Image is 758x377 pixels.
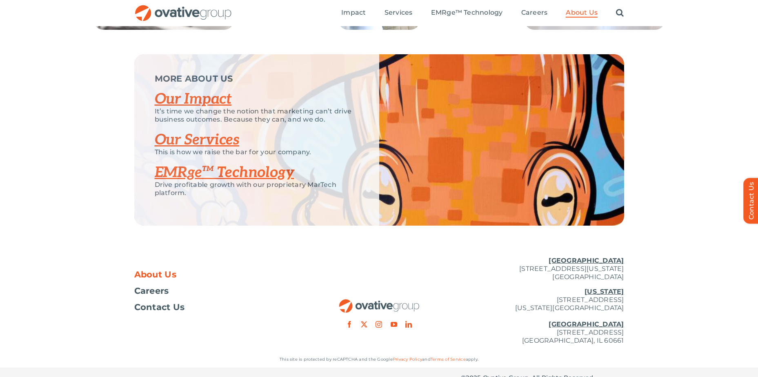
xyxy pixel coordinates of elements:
[461,288,624,345] p: [STREET_ADDRESS] [US_STATE][GEOGRAPHIC_DATA] [STREET_ADDRESS] [GEOGRAPHIC_DATA], IL 60661
[566,9,598,18] a: About Us
[155,164,294,182] a: EMRge™ Technology
[361,321,367,328] a: twitter
[431,357,466,362] a: Terms of Service
[134,303,185,311] span: Contact Us
[134,271,177,279] span: About Us
[405,321,412,328] a: linkedin
[346,321,353,328] a: facebook
[341,9,366,18] a: Impact
[134,271,298,279] a: About Us
[134,355,624,364] p: This site is protected by reCAPTCHA and the Google and apply.
[549,320,624,328] u: [GEOGRAPHIC_DATA]
[521,9,548,17] span: Careers
[155,148,359,156] p: This is how we raise the bar for your company.
[385,9,413,18] a: Services
[391,321,397,328] a: youtube
[385,9,413,17] span: Services
[155,75,359,83] p: MORE ABOUT US
[431,9,503,18] a: EMRge™ Technology
[431,9,503,17] span: EMRge™ Technology
[155,181,359,197] p: Drive profitable growth with our proprietary MarTech platform.
[341,9,366,17] span: Impact
[616,9,624,18] a: Search
[376,321,382,328] a: instagram
[134,287,298,295] a: Careers
[521,9,548,18] a: Careers
[566,9,598,17] span: About Us
[585,288,624,295] u: [US_STATE]
[461,257,624,281] p: [STREET_ADDRESS][US_STATE] [GEOGRAPHIC_DATA]
[134,271,298,311] nav: Footer Menu
[393,357,422,362] a: Privacy Policy
[338,298,420,306] a: OG_Full_horizontal_RGB
[155,90,232,108] a: Our Impact
[549,257,624,264] u: [GEOGRAPHIC_DATA]
[134,303,298,311] a: Contact Us
[134,4,232,12] a: OG_Full_horizontal_RGB
[155,107,359,124] p: It’s time we change the notion that marketing can’t drive business outcomes. Because they can, an...
[134,287,169,295] span: Careers
[155,131,240,149] a: Our Services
